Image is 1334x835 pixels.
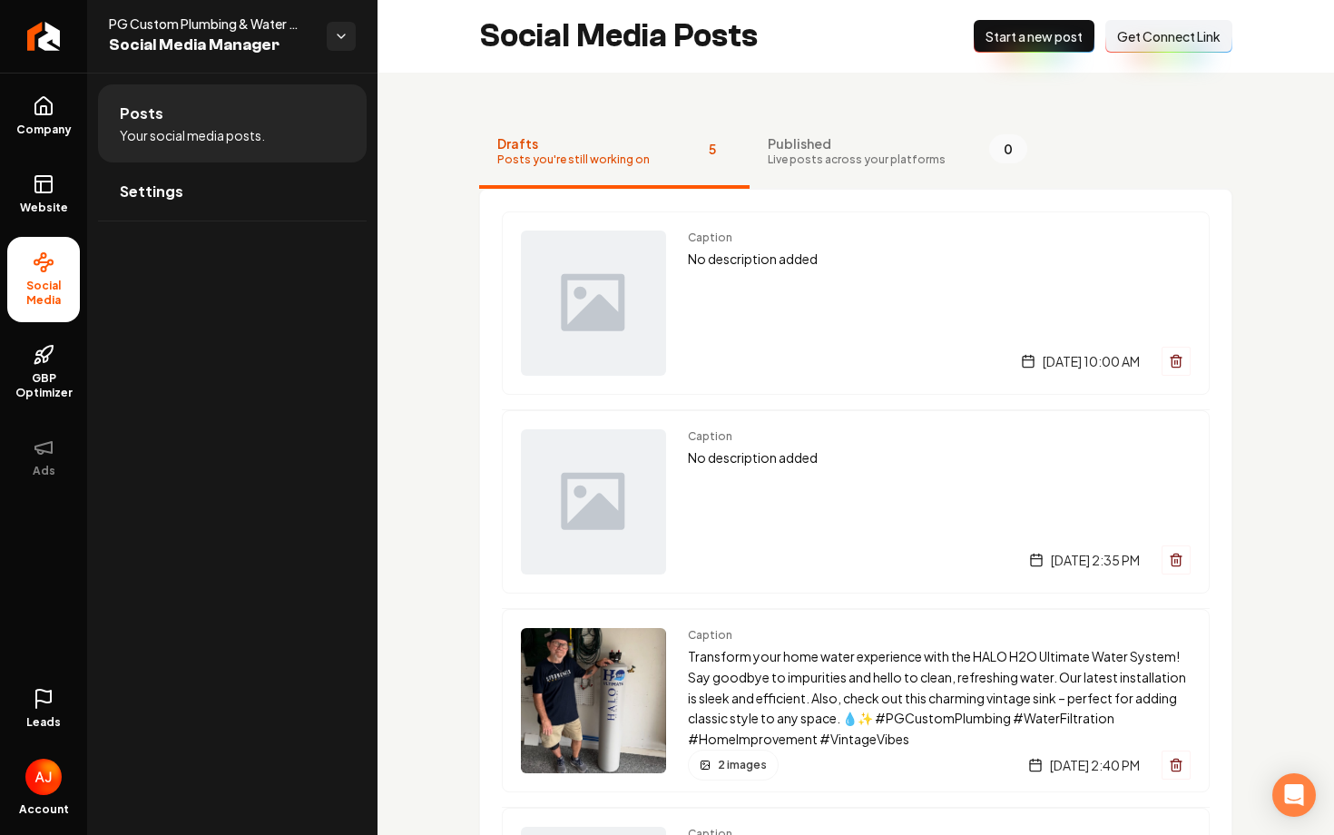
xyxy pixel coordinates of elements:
span: 2 images [718,758,767,772]
p: Transform your home water experience with the HALO H2O Ultimate Water System! Say goodbye to impu... [688,646,1191,750]
span: Social Media Manager [109,33,312,58]
a: GBP Optimizer [7,329,80,415]
h2: Social Media Posts [479,18,758,54]
img: Post preview [521,429,666,575]
a: Company [7,81,80,152]
span: GBP Optimizer [7,371,80,400]
a: Post previewCaptionTransform your home water experience with the HALO H2O Ultimate Water System! ... [502,608,1210,792]
a: Post previewCaptionNo description added[DATE] 2:35 PM [502,409,1210,594]
span: PG Custom Plumbing & Water Filtration [109,15,312,33]
button: Ads [7,422,80,493]
span: 0 [989,134,1027,163]
span: Company [9,123,79,137]
a: Settings [98,162,367,221]
img: Post preview [521,231,666,376]
span: Social Media [7,279,80,308]
span: Get Connect Link [1117,27,1221,45]
span: Caption [688,628,1191,643]
span: Your social media posts. [120,126,265,144]
img: Rebolt Logo [27,22,61,51]
div: Open Intercom Messenger [1272,773,1316,817]
span: Account [19,802,69,817]
img: Post preview [521,628,666,773]
a: Website [7,159,80,230]
span: Caption [688,231,1191,245]
span: Live posts across your platforms [768,152,946,167]
span: Drafts [497,134,650,152]
p: No description added [688,447,1191,468]
span: [DATE] 2:35 PM [1051,551,1140,569]
span: Posts [120,103,163,124]
button: Start a new post [974,20,1094,53]
a: Leads [7,673,80,744]
span: Published [768,134,946,152]
button: Open user button [25,751,62,795]
span: [DATE] 2:40 PM [1050,756,1140,774]
button: DraftsPosts you're still working on5 [479,116,750,189]
span: 5 [693,134,731,163]
span: Ads [25,464,63,478]
span: Start a new post [986,27,1083,45]
span: Caption [688,429,1191,444]
nav: Tabs [479,116,1232,189]
span: Website [13,201,75,215]
span: Leads [26,715,61,730]
span: Posts you're still working on [497,152,650,167]
button: PublishedLive posts across your platforms0 [750,116,1045,189]
span: [DATE] 10:00 AM [1043,352,1140,370]
p: No description added [688,249,1191,270]
span: Settings [120,181,183,202]
img: Austin Jellison [25,759,62,795]
a: Post previewCaptionNo description added[DATE] 10:00 AM [502,211,1210,395]
button: Get Connect Link [1105,20,1232,53]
